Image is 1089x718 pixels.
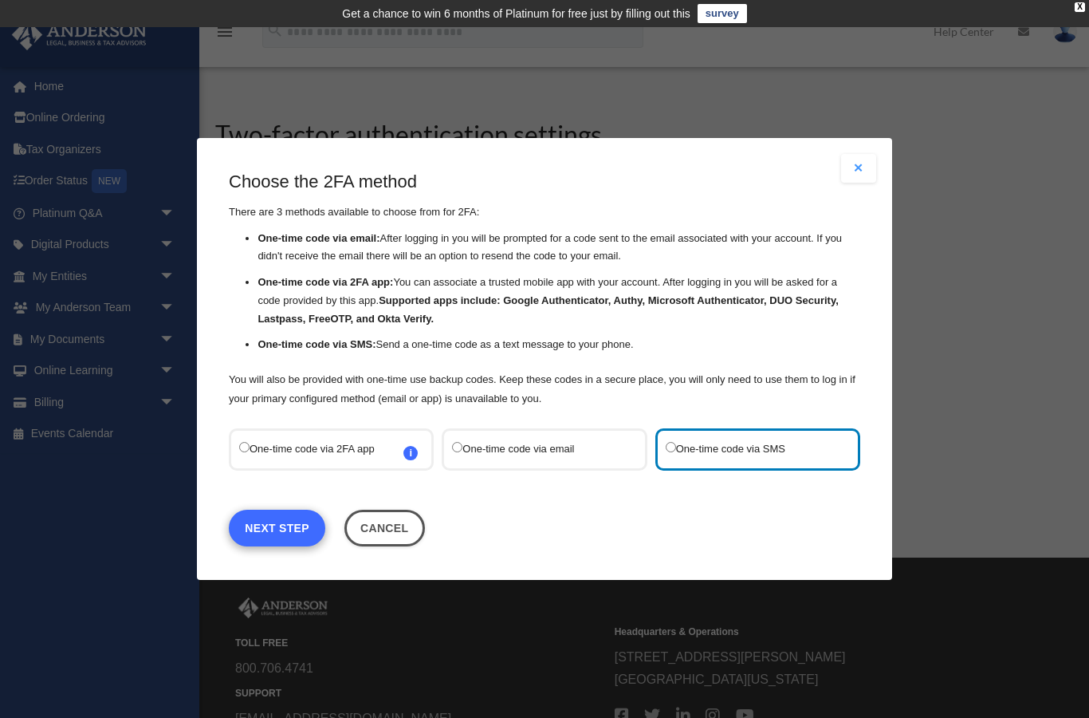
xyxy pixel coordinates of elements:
strong: One-time code via email: [258,232,379,244]
input: One-time code via email [452,442,462,452]
div: Get a chance to win 6 months of Platinum for free just by filling out this [342,4,690,23]
strong: Supported apps include: Google Authenticator, Authy, Microsoft Authenticator, DUO Security, Lastp... [258,294,838,325]
a: Next Step [229,510,325,546]
label: One-time code via 2FA app [239,439,407,460]
li: You can associate a trusted mobile app with your account. After logging in you will be asked for ... [258,274,860,328]
button: Close modal [841,154,876,183]
label: One-time code via SMS [666,439,834,460]
h3: Choose the 2FA method [229,170,860,195]
div: There are 3 methods available to choose from for 2FA: [229,170,860,408]
span: i [403,446,418,460]
label: One-time code via email [452,439,620,460]
li: Send a one-time code as a text message to your phone. [258,337,860,355]
button: Close this dialog window [344,510,425,546]
input: One-time code via SMS [666,442,676,452]
strong: One-time code via 2FA app: [258,276,393,288]
li: After logging in you will be prompted for a code sent to the email associated with your account. ... [258,230,860,266]
input: One-time code via 2FA appi [239,442,250,452]
p: You will also be provided with one-time use backup codes. Keep these codes in a secure place, you... [229,370,860,408]
div: close [1075,2,1085,12]
strong: One-time code via SMS: [258,339,375,351]
a: survey [698,4,747,23]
